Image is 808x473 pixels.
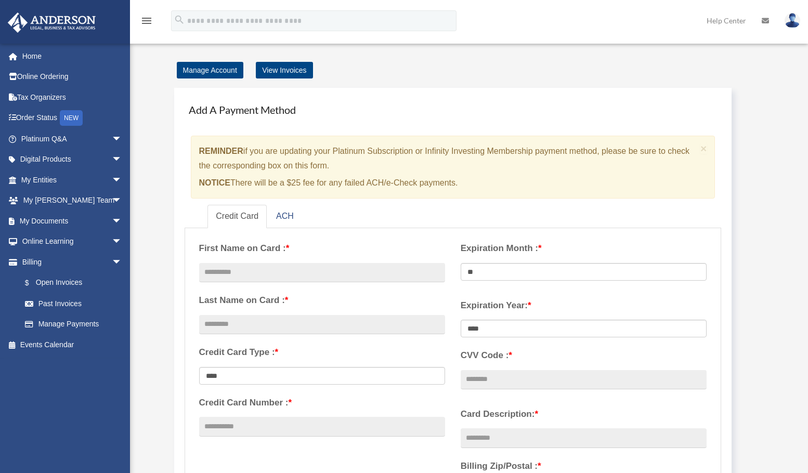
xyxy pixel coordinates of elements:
[199,147,243,155] strong: REMINDER
[7,252,138,272] a: Billingarrow_drop_down
[112,128,133,150] span: arrow_drop_down
[185,98,722,121] h4: Add A Payment Method
[174,14,185,25] i: search
[199,176,697,190] p: There will be a $25 fee for any failed ACH/e-Check payments.
[60,110,83,126] div: NEW
[199,293,445,308] label: Last Name on Card :
[7,231,138,252] a: Online Learningarrow_drop_down
[7,67,138,87] a: Online Ordering
[199,241,445,256] label: First Name on Card :
[199,345,445,360] label: Credit Card Type :
[112,252,133,273] span: arrow_drop_down
[140,18,153,27] a: menu
[785,13,800,28] img: User Pic
[207,205,267,228] a: Credit Card
[7,169,138,190] a: My Entitiesarrow_drop_down
[15,293,138,314] a: Past Invoices
[7,46,138,67] a: Home
[112,231,133,253] span: arrow_drop_down
[112,190,133,212] span: arrow_drop_down
[112,211,133,232] span: arrow_drop_down
[461,298,707,313] label: Expiration Year:
[256,62,312,78] a: View Invoices
[177,62,243,78] a: Manage Account
[199,178,230,187] strong: NOTICE
[31,277,36,290] span: $
[5,12,99,33] img: Anderson Advisors Platinum Portal
[7,211,138,231] a: My Documentsarrow_drop_down
[700,143,707,154] button: Close
[7,149,138,170] a: Digital Productsarrow_drop_down
[461,348,707,363] label: CVV Code :
[112,169,133,191] span: arrow_drop_down
[7,108,138,129] a: Order StatusNEW
[15,314,133,335] a: Manage Payments
[700,142,707,154] span: ×
[7,128,138,149] a: Platinum Q&Aarrow_drop_down
[7,334,138,355] a: Events Calendar
[199,395,445,411] label: Credit Card Number :
[140,15,153,27] i: menu
[268,205,302,228] a: ACH
[191,136,715,199] div: if you are updating your Platinum Subscription or Infinity Investing Membership payment method, p...
[15,272,138,294] a: $Open Invoices
[461,241,707,256] label: Expiration Month :
[112,149,133,170] span: arrow_drop_down
[7,190,138,211] a: My [PERSON_NAME] Teamarrow_drop_down
[7,87,138,108] a: Tax Organizers
[461,406,707,422] label: Card Description:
